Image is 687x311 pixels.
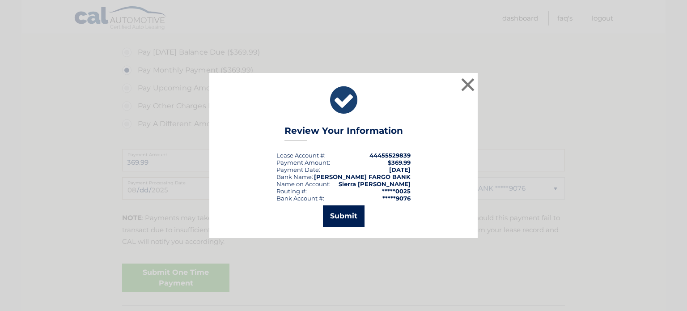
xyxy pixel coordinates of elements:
[323,205,365,227] button: Submit
[276,187,307,195] div: Routing #:
[314,173,411,180] strong: [PERSON_NAME] FARGO BANK
[276,195,324,202] div: Bank Account #:
[388,159,411,166] span: $369.99
[276,166,319,173] span: Payment Date
[389,166,411,173] span: [DATE]
[369,152,411,159] strong: 44455529839
[276,159,330,166] div: Payment Amount:
[339,180,411,187] strong: Sierra [PERSON_NAME]
[284,125,403,141] h3: Review Your Information
[459,76,477,94] button: ×
[276,173,313,180] div: Bank Name:
[276,152,326,159] div: Lease Account #:
[276,166,320,173] div: :
[276,180,331,187] div: Name on Account:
